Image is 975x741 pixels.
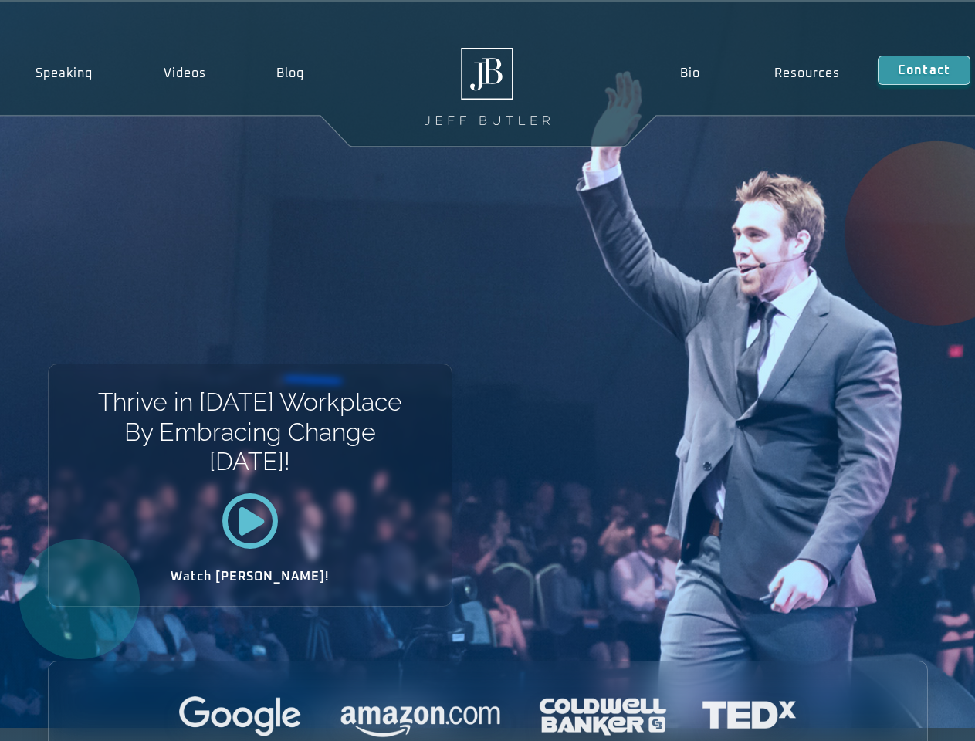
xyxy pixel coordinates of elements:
a: Videos [128,56,242,91]
a: Bio [642,56,737,91]
h2: Watch [PERSON_NAME]! [103,570,398,583]
nav: Menu [642,56,877,91]
h1: Thrive in [DATE] Workplace By Embracing Change [DATE]! [96,387,403,476]
a: Contact [878,56,970,85]
span: Contact [898,64,950,76]
a: Blog [241,56,340,91]
a: Resources [737,56,878,91]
